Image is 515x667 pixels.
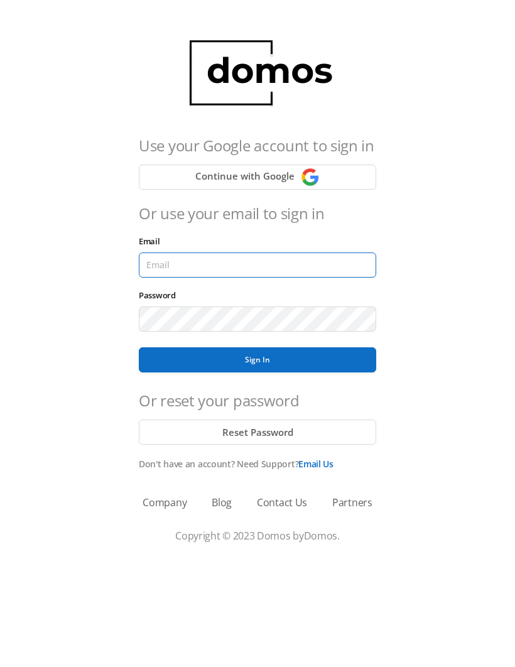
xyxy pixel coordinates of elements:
[139,202,376,225] h4: Or use your email to sign in
[139,134,376,157] h4: Use your Google account to sign in
[139,347,376,372] button: Sign In
[332,495,372,510] a: Partners
[176,25,339,122] img: domos
[298,458,333,470] a: Email Us
[139,236,166,247] label: Email
[257,495,307,510] a: Contact Us
[304,529,338,543] a: Domos
[31,528,484,543] p: Copyright © 2023 Domos by .
[139,420,376,445] button: Reset Password
[139,306,376,332] input: Password
[143,495,187,510] a: Company
[139,389,376,412] h4: Or reset your password
[139,252,376,278] input: Email
[139,457,376,470] p: Don't have an account? Need Support?
[139,165,376,190] button: Continue with Google
[212,495,232,510] a: Blog
[139,290,182,301] label: Password
[301,168,320,187] img: Continue with Google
